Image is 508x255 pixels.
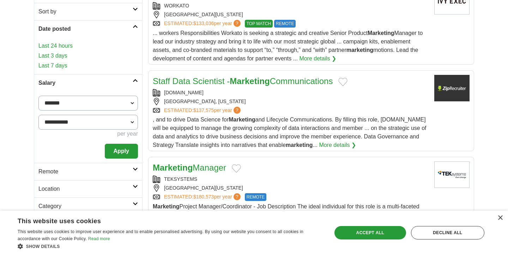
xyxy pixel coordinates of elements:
a: More details ❯ [299,54,336,63]
span: Show details [26,244,60,249]
button: Apply [105,144,138,159]
a: Sort by [34,3,142,20]
span: $180,573 [193,194,214,200]
h2: Remote [38,167,133,176]
strong: Marketing [368,30,394,36]
a: TEKSYSTEMS [164,176,197,182]
div: [GEOGRAPHIC_DATA][US_STATE] [153,184,429,192]
a: Date posted [34,20,142,37]
span: This website uses cookies to improve user experience and to enable personalised advertising. By u... [18,229,303,241]
h2: Date posted [38,25,133,33]
img: ID.me logo [434,75,470,101]
a: Salary [34,74,142,91]
button: Add to favorite jobs [338,78,347,86]
h2: Category [38,202,133,210]
span: REMOTE [245,193,266,201]
h2: Sort by [38,7,133,16]
button: Add to favorite jobs [232,164,241,173]
span: ? [234,20,241,27]
a: More details ❯ [319,141,356,149]
h2: Location [38,185,133,193]
span: Project Manager/Coordinator - Job Description The ideal individual for this role is a multi-facet... [153,203,422,235]
a: Last 24 hours [38,42,138,50]
strong: marketing [346,47,373,53]
a: Staff Data Scientist -MarketingCommunications [153,76,333,86]
a: MarketingManager [153,163,226,172]
a: Read more, opens a new window [88,236,110,241]
img: TEKsystems logo [434,161,470,188]
span: ? [234,107,241,114]
a: Last 3 days [38,52,138,60]
a: Category [34,197,142,215]
a: [DOMAIN_NAME] [164,90,204,95]
strong: Marketing [153,163,193,172]
a: ESTIMATED:$133,036per year? [164,20,242,28]
span: ? [234,193,241,200]
div: [GEOGRAPHIC_DATA], [US_STATE] [153,98,429,105]
div: Close [497,215,503,221]
strong: marketing [286,142,313,148]
span: TOP MATCH [245,20,273,28]
span: ... workers Responsibilities Workato is seeking a strategic and creative Senior Product Manager t... [153,30,423,61]
strong: Marketing [153,203,180,209]
strong: Marketing [229,117,255,123]
h2: Salary [38,79,133,87]
strong: Marketing [230,76,270,86]
a: Last 7 days [38,61,138,70]
a: Location [34,180,142,197]
div: Decline all [411,226,484,239]
div: per year [38,130,138,138]
a: Remote [34,163,142,180]
div: WORKATO [153,2,429,10]
div: This website uses cookies [18,215,305,225]
div: [GEOGRAPHIC_DATA][US_STATE] [153,11,429,18]
div: Accept all [334,226,406,239]
div: Show details [18,243,323,250]
span: $137,575 [193,107,214,113]
span: REMOTE [274,20,296,28]
span: $133,036 [193,20,214,26]
a: ESTIMATED:$180,573per year? [164,193,242,201]
span: , and to drive Data Science for and Lifecycle Communications. By filling this role, [DOMAIN_NAME]... [153,117,427,148]
a: ESTIMATED:$137,575per year? [164,107,242,114]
